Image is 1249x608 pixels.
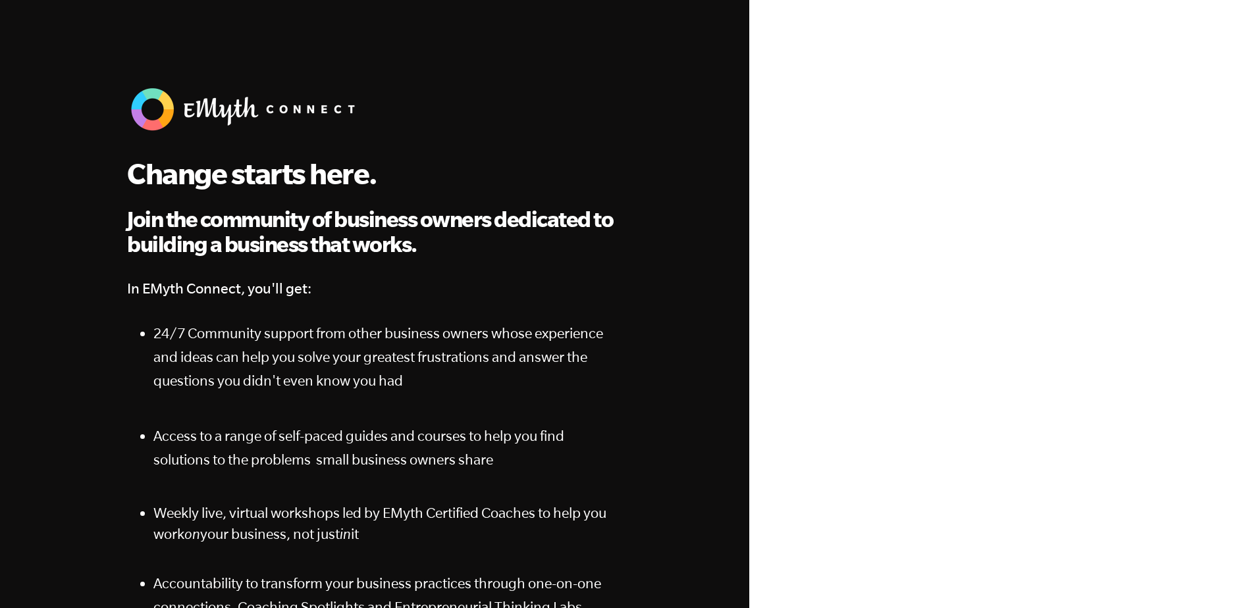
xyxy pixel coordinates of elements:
h2: Join the community of business owners dedicated to building a business that works. [127,207,622,257]
span: it [351,526,359,542]
h1: Change starts here. [127,156,622,191]
span: your business, not just [200,526,340,542]
iframe: Chat Widget [1183,545,1249,608]
h4: In EMyth Connect, you'll get: [127,276,622,300]
p: 24/7 Community support from other business owners whose experience and ideas can help you solve y... [153,321,622,392]
em: on [184,526,200,542]
span: Weekly live, virtual workshops led by EMyth Certified Coaches to help you work [153,505,606,542]
em: in [340,526,351,542]
img: EMyth Connect Banner w White Text [127,84,364,134]
span: Access to a range of self-paced guides and courses to help you find solutions to the problems sma... [153,428,564,467]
